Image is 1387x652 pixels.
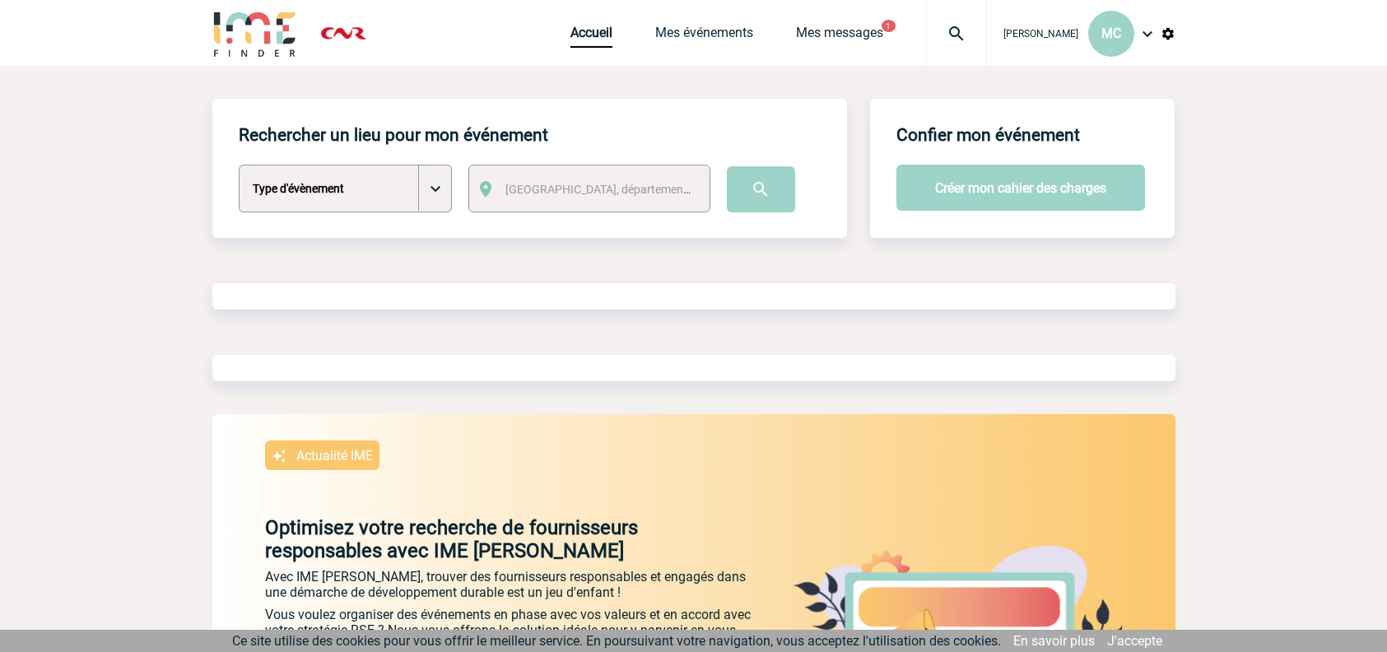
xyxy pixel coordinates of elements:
[265,569,759,600] p: Avec IME [PERSON_NAME], trouver des fournisseurs responsables et engagés dans une démarche de dév...
[232,633,1001,649] span: Ce site utilise des cookies pour vous offrir le meilleur service. En poursuivant votre navigation...
[1101,26,1121,41] span: MC
[896,165,1145,211] button: Créer mon cahier des charges
[239,125,548,145] h4: Rechercher un lieu pour mon événement
[212,516,759,562] p: Optimisez votre recherche de fournisseurs responsables avec IME [PERSON_NAME]
[212,10,298,57] img: IME-Finder
[1013,633,1095,649] a: En savoir plus
[796,25,883,48] a: Mes messages
[1107,633,1162,649] a: J'accepte
[505,183,734,196] span: [GEOGRAPHIC_DATA], département, région...
[655,25,753,48] a: Mes événements
[1003,28,1078,40] span: [PERSON_NAME]
[882,20,896,32] button: 1
[896,125,1080,145] h4: Confier mon événement
[570,25,612,48] a: Accueil
[727,166,795,212] input: Submit
[296,448,373,463] p: Actualité IME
